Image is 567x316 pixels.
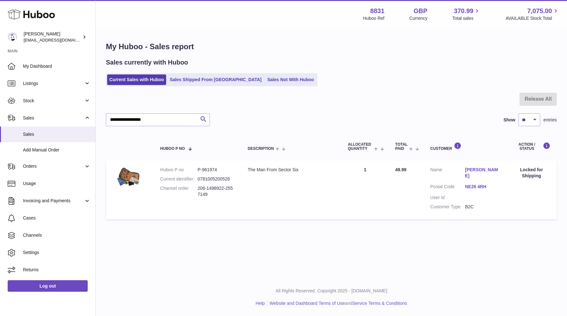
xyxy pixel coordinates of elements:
[198,167,235,173] dd: P-961974
[505,7,559,21] a: 7,075.00 AVAILABLE Stock Total
[256,301,265,306] a: Help
[198,176,235,182] dd: 0781005200526
[106,42,557,52] h1: My Huboo - Sales report
[23,98,84,104] span: Stock
[23,115,84,121] span: Sales
[23,163,84,169] span: Orders
[409,15,428,21] div: Currency
[414,7,427,15] strong: GBP
[23,147,91,153] span: Add Manual Order
[269,301,345,306] a: Website and Dashboard Terms of Use
[8,32,17,42] img: rob@themysteryagency.com
[465,167,500,179] a: [PERSON_NAME]
[101,288,562,294] p: All Rights Reserved. Copyright 2025 - [DOMAIN_NAME]
[167,74,264,85] a: Sales Shipped From [GEOGRAPHIC_DATA]
[248,167,335,173] div: The Man From Sector Six
[430,142,500,151] div: Customer
[23,63,91,69] span: My Dashboard
[160,185,197,197] dt: Channel order
[465,204,500,210] dd: B2C
[352,301,407,306] a: Service Terms & Conditions
[23,198,84,204] span: Invoicing and Payments
[430,167,465,181] dt: Name
[107,74,166,85] a: Current Sales with Huboo
[348,143,372,151] span: ALLOCATED Quantity
[430,204,465,210] dt: Customer Type
[112,167,144,188] img: DSC00255.png
[505,15,559,21] span: AVAILABLE Stock Total
[454,7,473,15] span: 370.99
[23,215,91,221] span: Cases
[430,195,465,201] dt: User Id
[106,58,188,67] h2: Sales currently with Huboo
[160,176,197,182] dt: Current identifier
[430,184,465,191] dt: Postal Code
[465,184,500,190] a: NE26 4RH
[23,131,91,137] span: Sales
[543,117,557,123] span: entries
[527,7,552,15] span: 7,075.00
[265,74,316,85] a: Sales Not With Huboo
[24,37,94,42] span: [EMAIL_ADDRESS][DOMAIN_NAME]
[23,81,84,87] span: Listings
[452,15,481,21] span: Total sales
[23,267,91,273] span: Returns
[248,147,274,151] span: Description
[8,280,88,292] a: Log out
[23,250,91,256] span: Settings
[342,160,389,219] td: 1
[504,117,515,123] label: Show
[198,185,235,197] dd: 206-1498922-2557149
[370,7,385,15] strong: 8831
[512,142,550,151] div: Action / Status
[23,181,91,187] span: Usage
[267,300,407,306] li: and
[395,167,406,172] span: 49.99
[23,232,91,238] span: Channels
[24,31,81,43] div: [PERSON_NAME]
[512,167,550,179] div: Locked for Shipping
[160,167,197,173] dt: Huboo P no
[395,143,408,151] span: Total paid
[363,15,385,21] div: Huboo Ref
[452,7,481,21] a: 370.99 Total sales
[160,147,185,151] span: Huboo P no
